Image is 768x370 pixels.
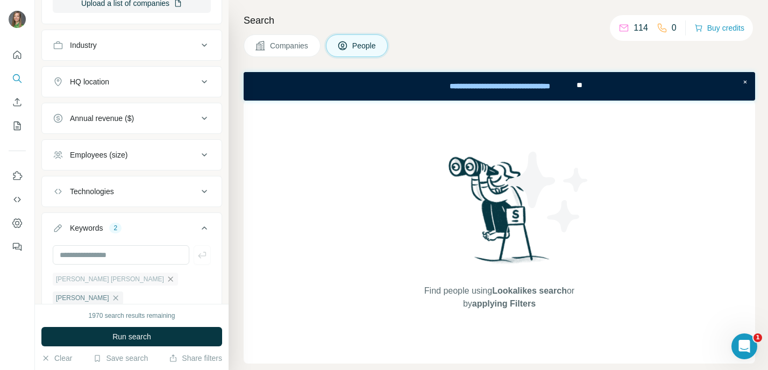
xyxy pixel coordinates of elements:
div: Industry [70,40,97,51]
span: applying Filters [472,299,536,308]
button: Industry [42,32,222,58]
button: My lists [9,116,26,136]
button: Feedback [9,237,26,257]
button: Enrich CSV [9,92,26,112]
span: [PERSON_NAME] [PERSON_NAME] [56,274,164,284]
button: Quick start [9,45,26,65]
iframe: Intercom live chat [731,333,757,359]
span: People [352,40,377,51]
span: Companies [270,40,309,51]
img: Surfe Illustration - Woman searching with binoculars [444,154,556,274]
button: Annual revenue ($) [42,105,222,131]
div: 1970 search results remaining [89,311,175,321]
div: Keywords [70,223,103,233]
img: Avatar [9,11,26,28]
button: HQ location [42,69,222,95]
div: Employees (size) [70,150,127,160]
span: Lookalikes search [492,286,567,295]
button: Dashboard [9,214,26,233]
iframe: Banner [244,72,755,101]
div: Technologies [70,186,114,197]
button: Save search [93,353,148,364]
div: 2 [109,223,122,233]
div: Annual revenue ($) [70,113,134,124]
button: Buy credits [694,20,744,35]
h4: Search [244,13,755,28]
p: 114 [634,22,648,34]
div: HQ location [70,76,109,87]
span: [PERSON_NAME] [56,293,109,303]
button: Employees (size) [42,142,222,168]
span: 1 [753,333,762,342]
button: Use Surfe API [9,190,26,209]
button: Clear [41,353,72,364]
img: Surfe Illustration - Stars [500,144,596,240]
span: Find people using or by [413,284,585,310]
button: Run search [41,327,222,346]
button: Keywords2 [42,215,222,245]
button: Search [9,69,26,88]
span: Run search [112,331,151,342]
button: Share filters [169,353,222,364]
button: Technologies [42,179,222,204]
button: Use Surfe on LinkedIn [9,166,26,186]
p: 0 [672,22,677,34]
